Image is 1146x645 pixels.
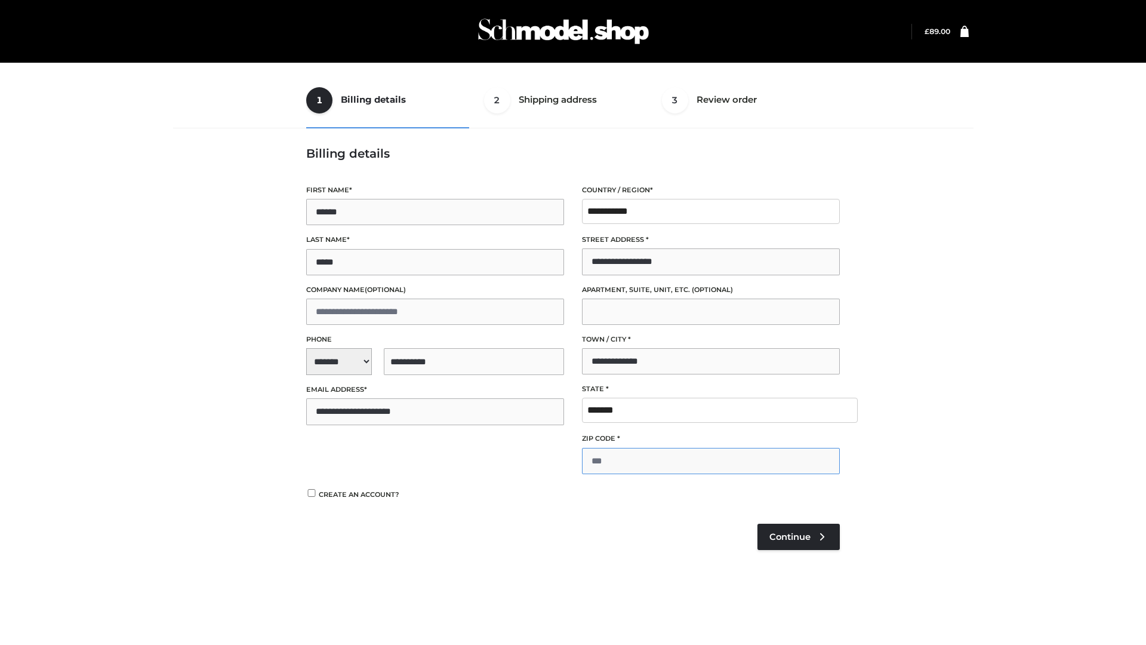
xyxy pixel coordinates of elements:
span: (optional) [365,285,406,294]
input: Create an account? [306,489,317,497]
label: Apartment, suite, unit, etc. [582,284,840,296]
h3: Billing details [306,146,840,161]
label: Town / City [582,334,840,345]
a: Continue [757,524,840,550]
img: Schmodel Admin 964 [474,8,653,55]
span: £ [925,27,929,36]
a: £89.00 [925,27,950,36]
label: Company name [306,284,564,296]
label: State [582,383,840,395]
label: Phone [306,334,564,345]
span: (optional) [692,285,733,294]
label: Street address [582,234,840,245]
label: ZIP Code [582,433,840,444]
label: Country / Region [582,185,840,196]
span: Create an account? [319,490,399,499]
span: Continue [769,532,811,542]
label: Email address [306,384,564,395]
label: First name [306,185,564,196]
bdi: 89.00 [925,27,950,36]
label: Last name [306,234,564,245]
